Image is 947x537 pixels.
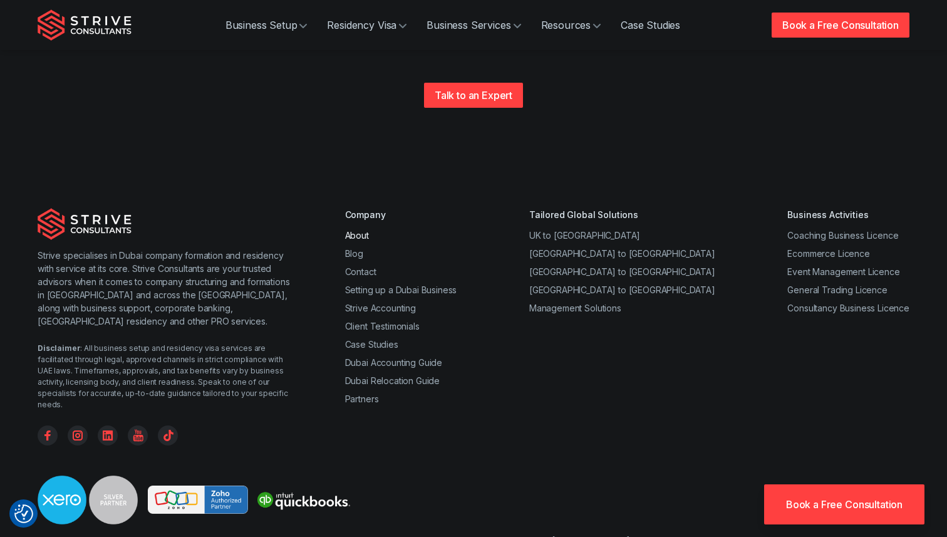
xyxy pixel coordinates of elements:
[529,303,621,313] a: Management Solutions
[345,266,376,277] a: Contact
[14,504,33,523] button: Consent Preferences
[424,83,523,108] a: Talk to an Expert
[787,208,909,221] div: Business Activities
[345,394,379,404] a: Partners
[345,208,457,221] div: Company
[345,357,442,368] a: Dubai Accounting Guide
[529,266,715,277] a: [GEOGRAPHIC_DATA] to [GEOGRAPHIC_DATA]
[345,248,363,259] a: Blog
[38,343,80,353] strong: Disclaimer
[215,13,318,38] a: Business Setup
[98,425,118,446] a: Linkedin
[38,425,58,446] a: Facebook
[345,303,416,313] a: Strive Accounting
[317,13,417,38] a: Residency Visa
[529,230,640,241] a: UK to [GEOGRAPHIC_DATA]
[128,425,148,446] a: YouTube
[529,248,715,259] a: [GEOGRAPHIC_DATA] to [GEOGRAPHIC_DATA]
[345,321,420,331] a: Client Testimonials
[38,476,138,524] img: Strive is a Xero Silver Partner
[787,230,898,241] a: Coaching Business Licence
[14,504,33,523] img: Revisit consent button
[772,13,909,38] a: Book a Free Consultation
[529,208,715,221] div: Tailored Global Solutions
[787,266,899,277] a: Event Management Licence
[253,486,353,514] img: Strive is a quickbooks Partner
[148,486,248,514] img: Strive is a Zoho Partner
[345,339,398,350] a: Case Studies
[529,284,715,295] a: [GEOGRAPHIC_DATA] to [GEOGRAPHIC_DATA]
[38,9,132,41] img: Strive Consultants
[38,249,295,328] p: Strive specialises in Dubai company formation and residency with service at its core. Strive Cons...
[417,13,530,38] a: Business Services
[787,284,887,295] a: General Trading Licence
[764,484,924,524] a: Book a Free Consultation
[787,303,909,313] a: Consultancy Business Licence
[68,425,88,446] a: Instagram
[345,230,369,241] a: About
[345,375,440,386] a: Dubai Relocation Guide
[531,13,611,38] a: Resources
[345,284,457,295] a: Setting up a Dubai Business
[158,425,178,446] a: TikTok
[38,208,132,239] img: Strive Consultants
[38,343,295,410] div: : All business setup and residency visa services are facilitated through legal, approved channels...
[787,248,869,259] a: Ecommerce Licence
[611,13,690,38] a: Case Studies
